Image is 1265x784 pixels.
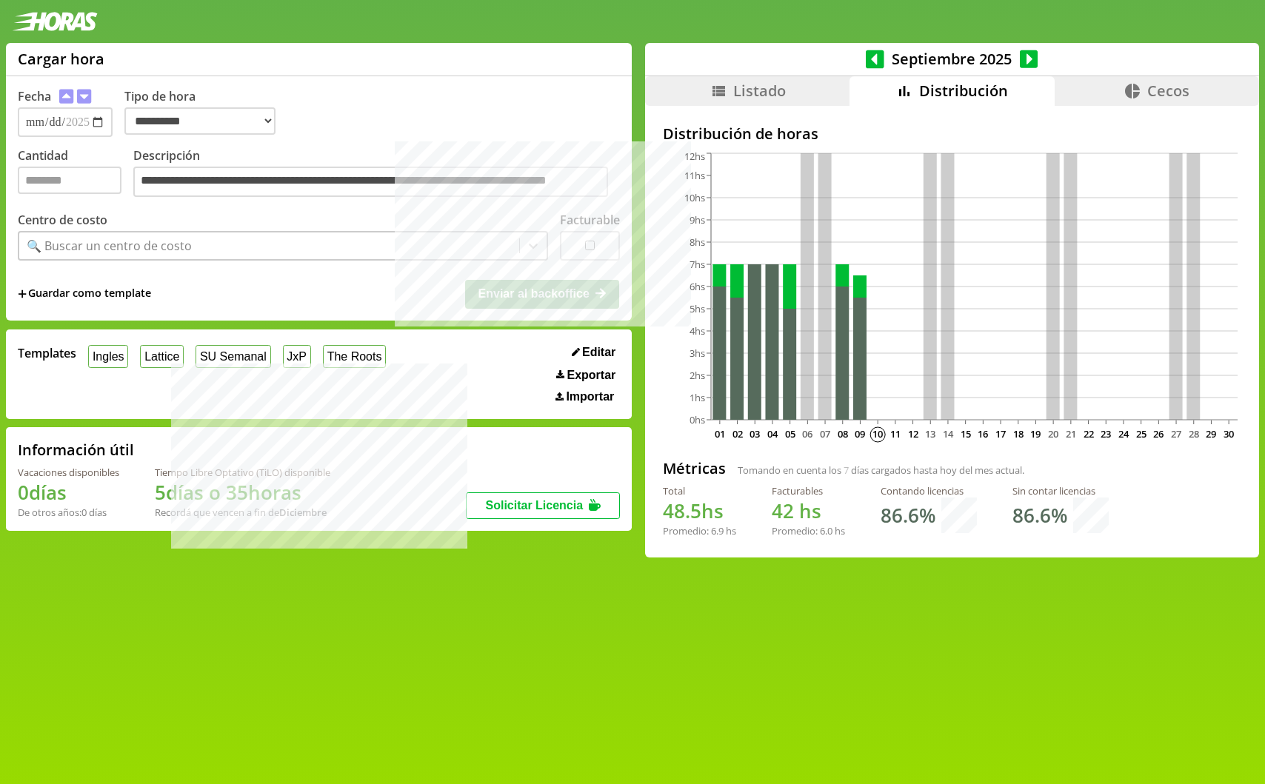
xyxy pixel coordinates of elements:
text: 14 [943,427,954,440]
tspan: 6hs [690,280,705,293]
span: Septiembre 2025 [884,49,1020,69]
text: 06 [802,427,812,440]
div: Recordá que vencen a fin de [155,506,330,519]
tspan: 1hs [690,391,705,404]
span: 48.5 [663,497,701,524]
label: Facturable [560,212,620,228]
text: 16 [978,427,988,440]
h2: Métricas [663,458,726,478]
text: 04 [767,427,778,440]
span: 7 [844,463,849,477]
button: The Roots [323,345,386,368]
tspan: 11hs [684,169,705,182]
label: Centro de costo [18,212,107,228]
span: +Guardar como template [18,286,151,302]
button: Solicitar Licencia [466,492,620,519]
span: Templates [18,345,76,361]
text: 11 [890,427,901,440]
button: Exportar [552,368,620,383]
label: Cantidad [18,147,133,201]
button: Editar [567,345,621,360]
label: Descripción [133,147,620,201]
input: Cantidad [18,167,121,194]
text: 18 [1013,427,1024,440]
button: Lattice [140,345,184,368]
span: Cecos [1147,81,1189,101]
text: 13 [925,427,935,440]
tspan: 0hs [690,413,705,426]
text: 22 [1083,427,1093,440]
text: 21 [1066,427,1076,440]
text: 01 [715,427,725,440]
button: Ingles [88,345,128,368]
div: Promedio: hs [772,524,845,537]
text: 03 [750,427,760,440]
text: 17 [995,427,1006,440]
span: Exportar [567,369,616,382]
h2: Distribución de horas [663,124,1241,144]
span: Solicitar Licencia [485,499,583,512]
tspan: 4hs [690,324,705,338]
tspan: 10hs [684,191,705,204]
div: Total [663,484,736,497]
text: 15 [961,427,971,440]
span: + [18,286,27,302]
tspan: 8hs [690,235,705,249]
text: 05 [785,427,795,440]
text: 28 [1189,427,1199,440]
button: JxP [283,345,311,368]
h1: 86.6 % [1012,502,1067,529]
span: Importar [566,390,614,403]
text: 26 [1153,427,1164,440]
text: 23 [1101,427,1111,440]
div: 🔍 Buscar un centro de costo [27,238,192,254]
img: logotipo [12,12,98,31]
span: 6.9 [711,524,724,537]
span: Tomando en cuenta los días cargados hasta hoy del mes actual. [738,463,1024,477]
text: 12 [907,427,918,440]
text: 25 [1136,427,1146,440]
textarea: Descripción [133,167,608,198]
tspan: 3hs [690,346,705,360]
label: Fecha [18,88,51,104]
div: De otros años: 0 días [18,506,119,519]
span: 42 [772,497,794,524]
text: 07 [820,427,830,440]
span: 6.0 [820,524,832,537]
span: Editar [582,346,615,359]
text: 27 [1171,427,1181,440]
span: Distribución [919,81,1008,101]
h1: 0 días [18,479,119,506]
tspan: 9hs [690,213,705,227]
text: 08 [838,427,848,440]
h1: Cargar hora [18,49,104,69]
text: 29 [1206,427,1216,440]
b: Diciembre [279,506,327,519]
tspan: 5hs [690,302,705,315]
text: 24 [1118,427,1129,440]
div: Vacaciones disponibles [18,466,119,479]
div: Sin contar licencias [1012,484,1109,497]
text: 19 [1030,427,1041,440]
tspan: 7hs [690,258,705,271]
text: 30 [1224,427,1234,440]
div: Tiempo Libre Optativo (TiLO) disponible [155,466,330,479]
h1: hs [663,497,736,524]
button: SU Semanal [196,345,270,368]
text: 20 [1048,427,1058,440]
select: Tipo de hora [124,107,276,135]
label: Tipo de hora [124,88,287,137]
tspan: 2hs [690,369,705,382]
div: Contando licencias [881,484,977,497]
tspan: 12hs [684,150,705,163]
div: Promedio: hs [663,524,736,537]
text: 10 [872,427,883,440]
div: Facturables [772,484,845,497]
h1: 86.6 % [881,502,935,529]
text: 02 [732,427,742,440]
h2: Información útil [18,440,134,460]
text: 09 [855,427,865,440]
h1: hs [772,497,845,524]
h1: 5 días o 35 horas [155,479,330,506]
span: Listado [733,81,786,101]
